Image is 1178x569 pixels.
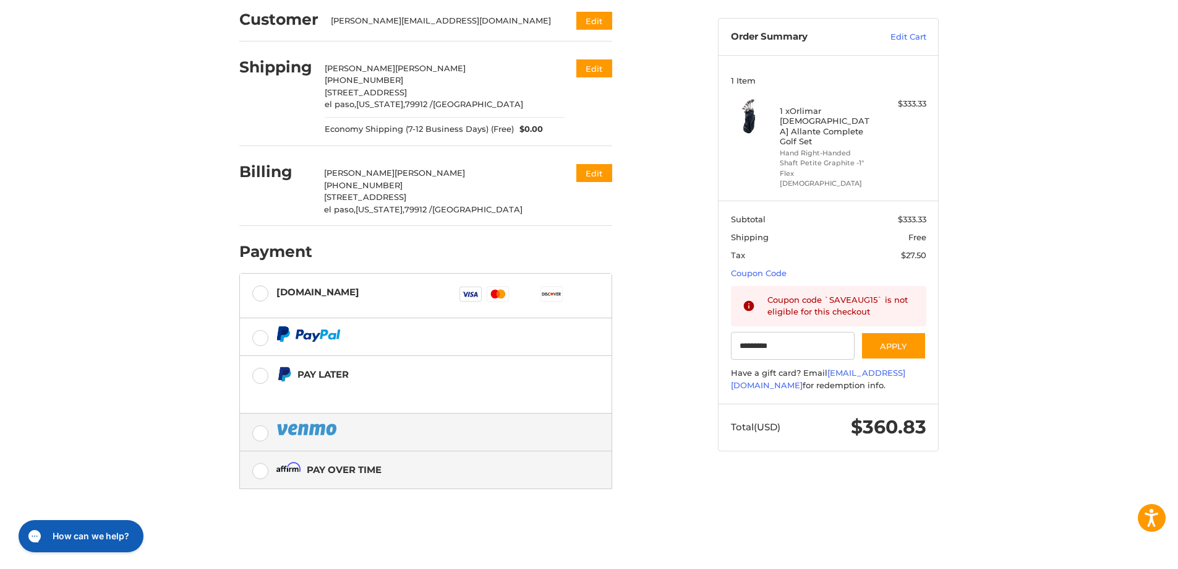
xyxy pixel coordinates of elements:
[404,204,432,214] span: 79912 /
[276,422,339,437] img: PayPal icon
[908,232,926,242] span: Free
[731,367,926,391] div: Have a gift card? Email for redemption info.
[324,168,395,178] span: [PERSON_NAME]
[576,12,612,30] button: Edit
[307,459,382,480] div: Pay over time
[325,99,356,109] span: el paso,
[780,148,874,159] li: Hand Right-Handed
[731,214,766,224] span: Subtotal
[780,158,874,168] li: Shaft Petite Graphite -1"
[324,204,356,214] span: el paso,
[780,106,874,146] h4: 1 x Orlimar [DEMOGRAPHIC_DATA] Allante Complete Golf Set
[356,99,405,109] span: [US_STATE],
[395,63,466,73] span: [PERSON_NAME]
[239,242,312,261] h2: Payment
[898,214,926,224] span: $333.33
[276,282,359,302] div: [DOMAIN_NAME]
[331,15,553,27] div: [PERSON_NAME][EMAIL_ADDRESS][DOMAIN_NAME]
[239,505,612,539] iframe: PayPal-venmo
[324,192,406,202] span: [STREET_ADDRESS]
[395,168,465,178] span: [PERSON_NAME]
[325,123,514,136] span: Economy Shipping (7-12 Business Days) (Free)
[356,204,404,214] span: [US_STATE],
[877,98,926,110] div: $333.33
[767,294,915,318] div: Coupon code `SAVEAUG15` is not eligible for this checkout
[325,87,407,97] span: [STREET_ADDRESS]
[432,204,523,214] span: [GEOGRAPHIC_DATA]
[901,250,926,260] span: $27.50
[731,250,745,260] span: Tax
[324,180,403,190] span: [PHONE_NUMBER]
[325,75,403,85] span: [PHONE_NUMBER]
[239,162,312,181] h2: Billing
[731,31,864,43] h3: Order Summary
[297,364,534,384] div: Pay Later
[851,415,926,438] span: $360.83
[731,421,780,433] span: Total (USD)
[433,99,523,109] span: [GEOGRAPHIC_DATA]
[325,63,395,73] span: [PERSON_NAME]
[405,99,433,109] span: 79912 /
[276,367,292,382] img: Pay Later icon
[239,10,318,29] h2: Customer
[731,332,855,360] input: Gift Certificate or Coupon Code
[576,164,612,182] button: Edit
[12,516,147,557] iframe: Gorgias live chat messenger
[239,58,312,77] h2: Shipping
[514,123,544,136] span: $0.00
[861,332,926,360] button: Apply
[576,59,612,77] button: Edit
[276,387,535,398] iframe: PayPal Message 1
[731,76,926,85] h3: 1 Item
[276,462,301,477] img: Affirm icon
[780,168,874,189] li: Flex [DEMOGRAPHIC_DATA]
[864,31,926,43] a: Edit Cart
[731,268,787,278] a: Coupon Code
[731,368,905,390] a: [EMAIL_ADDRESS][DOMAIN_NAME]
[731,232,769,242] span: Shipping
[276,326,341,342] img: PayPal icon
